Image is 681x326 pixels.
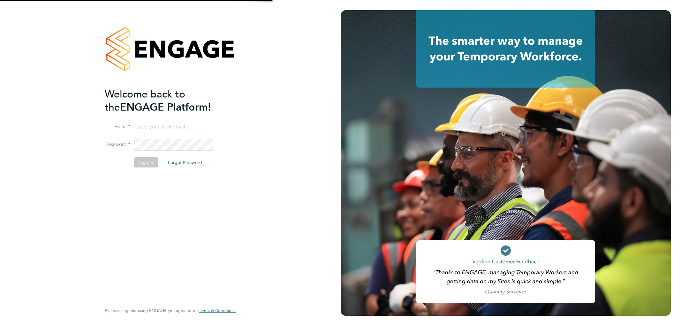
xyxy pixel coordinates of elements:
[134,121,213,133] input: Enter your work email...
[105,141,130,148] label: Password
[105,308,236,313] span: By accessing and using ENGAGE you agree to our
[199,308,236,313] a: Terms & Conditions
[134,157,158,167] button: Sign In
[163,157,207,167] button: Forgot Password
[105,88,185,113] span: Welcome back to the
[105,88,229,114] h2: ENGAGE Platform!
[105,123,130,130] label: Email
